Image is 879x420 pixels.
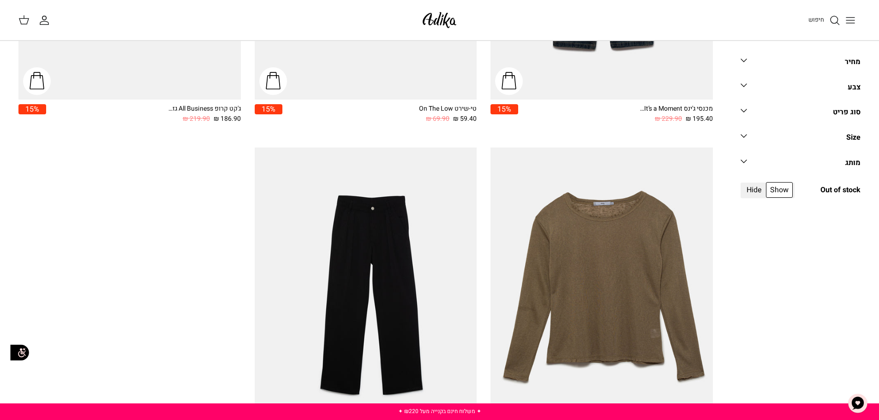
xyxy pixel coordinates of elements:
a: 15% [255,104,282,124]
a: החשבון שלי [39,15,54,26]
div: מכנסי ג'ינס It’s a Moment גזרה רחבה | BAGGY [639,104,713,114]
span: 15% [490,104,518,114]
span: 186.90 ₪ [214,114,241,124]
span: 15% [18,104,46,114]
span: Out of stock [820,185,861,197]
img: Adika IL [420,9,459,31]
a: חיפוש [808,15,840,26]
span: 69.90 ₪ [426,114,449,124]
span: חיפוש [808,15,824,24]
div: מחיר [845,56,861,68]
div: טי-שירט On The Low [403,104,477,114]
div: Size [846,132,861,144]
button: Toggle menu [840,10,861,30]
span: 15% [255,104,282,114]
div: ג'קט קרופ All Business גזרה מחויטת [167,104,241,114]
a: מחיר [741,55,861,76]
a: 15% [490,104,518,124]
span: Hide [742,183,766,198]
span: 59.40 ₪ [453,114,477,124]
span: 219.90 ₪ [183,114,210,124]
span: 195.40 ₪ [686,114,713,124]
a: ג'קט קרופ All Business גזרה מחויטת 186.90 ₪ 219.90 ₪ [46,104,241,124]
a: סוג פריט [741,106,861,126]
a: ✦ משלוח חינם בקנייה מעל ₪220 ✦ [398,407,481,415]
div: סוג פריט [833,107,861,119]
img: accessibility_icon02.svg [7,340,32,365]
a: 15% [18,104,46,124]
a: טי-שירט On The Low 59.40 ₪ 69.90 ₪ [282,104,477,124]
a: Size [741,130,861,151]
a: צבע [741,80,861,101]
span: 229.90 ₪ [655,114,682,124]
span: Show [766,183,793,198]
div: צבע [848,82,861,94]
div: מותג [845,157,861,169]
a: מותג [741,156,861,177]
a: מכנסי ג'ינס It’s a Moment גזרה רחבה | BAGGY 195.40 ₪ 229.90 ₪ [518,104,713,124]
button: צ'אט [844,390,872,417]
